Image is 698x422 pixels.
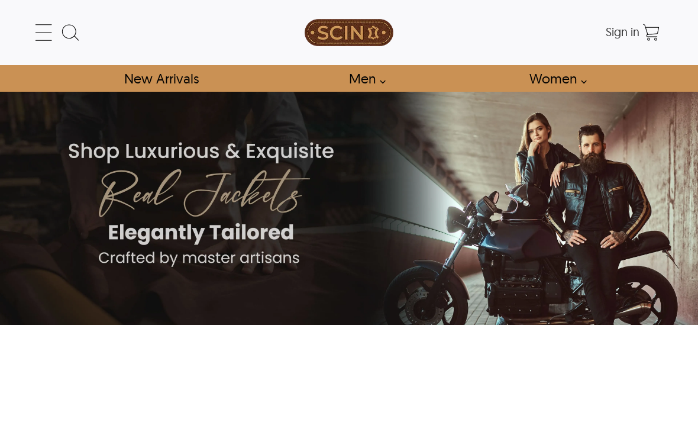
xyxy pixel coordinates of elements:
[639,21,663,44] a: Shopping Cart
[606,24,639,39] span: Sign in
[244,6,454,59] a: SCIN
[335,65,392,92] a: shop men's leather jackets
[111,65,212,92] a: Shop New Arrivals
[305,6,393,59] img: SCIN
[606,28,639,38] a: Sign in
[516,65,593,92] a: Shop Women Leather Jackets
